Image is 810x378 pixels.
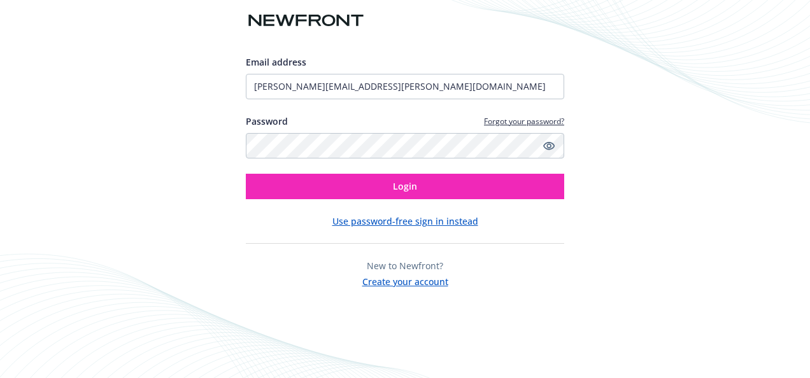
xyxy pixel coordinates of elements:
button: Login [246,174,564,199]
button: Use password-free sign in instead [332,214,478,228]
span: Login [393,180,417,192]
label: Password [246,115,288,128]
span: Email address [246,56,306,68]
input: Enter your password [246,133,564,158]
button: Create your account [362,272,448,288]
span: New to Newfront? [367,260,443,272]
a: Show password [541,138,557,153]
a: Forgot your password? [484,116,564,127]
input: Enter your email [246,74,564,99]
img: Newfront logo [246,10,366,32]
